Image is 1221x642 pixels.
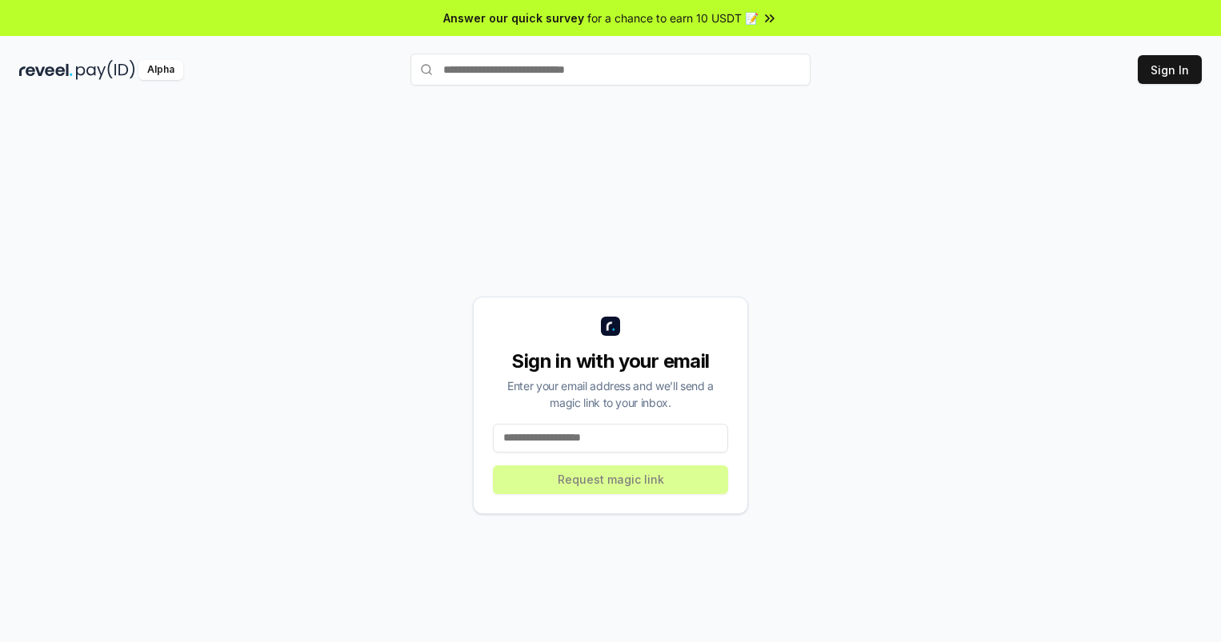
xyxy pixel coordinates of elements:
img: pay_id [76,60,135,80]
img: logo_small [601,317,620,336]
div: Alpha [138,60,183,80]
span: Answer our quick survey [443,10,584,26]
div: Sign in with your email [493,349,728,374]
div: Enter your email address and we’ll send a magic link to your inbox. [493,377,728,411]
span: for a chance to earn 10 USDT 📝 [587,10,759,26]
button: Sign In [1138,55,1202,84]
img: reveel_dark [19,60,73,80]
